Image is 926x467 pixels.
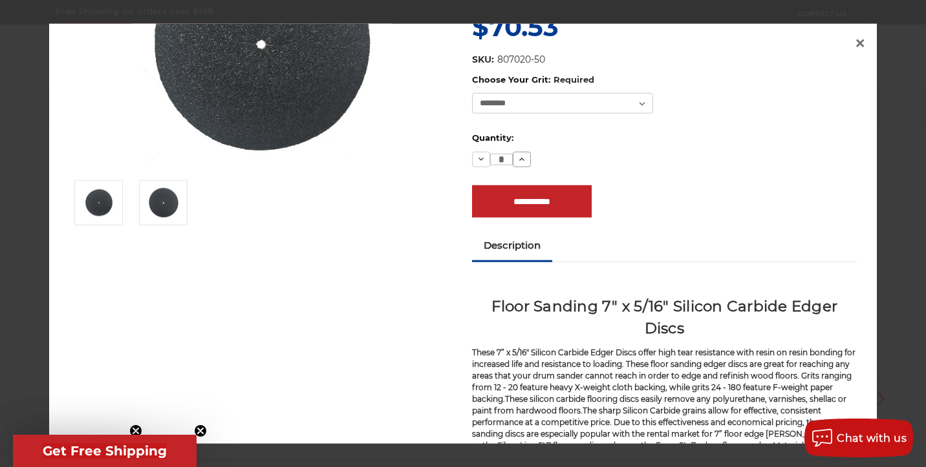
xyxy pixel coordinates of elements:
[472,132,857,145] label: Quantity:
[554,74,594,85] small: Required
[837,432,907,444] span: Chat with us
[194,424,207,437] button: Close teaser
[13,435,197,467] div: Get Free ShippingClose teaser
[497,53,545,67] dd: 807020-50
[472,231,552,260] a: Description
[43,443,167,459] span: Get Free Shipping
[850,33,870,54] a: Close
[804,419,913,457] button: Chat with us
[472,11,559,43] span: $70.53
[83,187,115,219] img: 7" x 5/16" Silicon Carbide Floor Sanding Edger Disc Coarse
[472,53,494,67] dt: SKU:
[472,74,857,87] label: Choose Your Grit:
[491,296,838,337] strong: Floor Sanding 7" x 5/16" Silicon Carbide Edger Discs
[147,187,180,219] img: 7" x 5/16" Silicon Carbide Floor Sanding Edger Disc Fine
[129,424,142,437] button: Close teaser
[472,393,846,415] span: These silicon carbide flooring discs easily remove any polyurethane, varnishes, shellac or paint ...
[854,30,866,56] span: ×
